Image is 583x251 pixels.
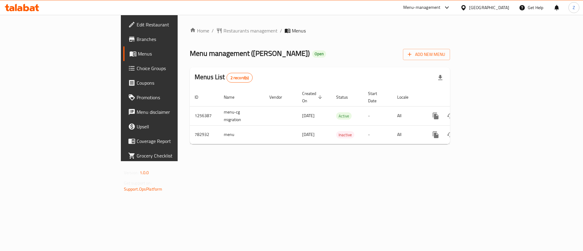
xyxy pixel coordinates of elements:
[227,73,253,83] div: Total records count
[363,125,392,144] td: -
[219,125,264,144] td: menu
[190,88,492,144] table: enhanced table
[137,152,213,159] span: Grocery Checklist
[123,148,218,163] a: Grocery Checklist
[403,49,450,60] button: Add New Menu
[190,46,310,60] span: Menu management ( [PERSON_NAME] )
[336,112,352,120] div: Active
[124,185,162,193] a: Support.OpsPlatform
[140,169,149,177] span: 1.0.0
[190,27,450,34] nav: breadcrumb
[123,32,218,46] a: Branches
[302,90,324,104] span: Created On
[124,169,139,177] span: Version:
[368,90,385,104] span: Start Date
[397,93,416,101] span: Locale
[428,109,443,123] button: more
[443,109,458,123] button: Change Status
[392,125,424,144] td: All
[123,17,218,32] a: Edit Restaurant
[137,108,213,116] span: Menu disclaimer
[573,4,575,11] span: Z
[123,76,218,90] a: Coupons
[433,70,448,85] div: Export file
[223,27,278,34] span: Restaurants management
[224,93,242,101] span: Name
[124,179,152,187] span: Get support on:
[312,51,326,56] span: Open
[336,131,354,138] span: Inactive
[123,105,218,119] a: Menu disclaimer
[312,50,326,58] div: Open
[216,27,278,34] a: Restaurants management
[137,21,213,28] span: Edit Restaurant
[292,27,306,34] span: Menus
[443,127,458,142] button: Change Status
[403,4,441,11] div: Menu-management
[363,106,392,125] td: -
[137,65,213,72] span: Choice Groups
[219,106,264,125] td: menu-cg migration
[280,27,282,34] li: /
[137,137,213,145] span: Coverage Report
[195,73,253,83] h2: Menus List
[123,61,218,76] a: Choice Groups
[227,75,253,81] span: 2 record(s)
[138,50,213,57] span: Menus
[137,123,213,130] span: Upsell
[302,112,315,120] span: [DATE]
[424,88,492,107] th: Actions
[469,4,509,11] div: [GEOGRAPHIC_DATA]
[336,113,352,120] span: Active
[302,131,315,138] span: [DATE]
[336,93,356,101] span: Status
[123,119,218,134] a: Upsell
[123,90,218,105] a: Promotions
[137,79,213,86] span: Coupons
[137,94,213,101] span: Promotions
[123,46,218,61] a: Menus
[137,36,213,43] span: Branches
[428,127,443,142] button: more
[392,106,424,125] td: All
[408,51,445,58] span: Add New Menu
[195,93,206,101] span: ID
[269,93,290,101] span: Vendor
[123,134,218,148] a: Coverage Report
